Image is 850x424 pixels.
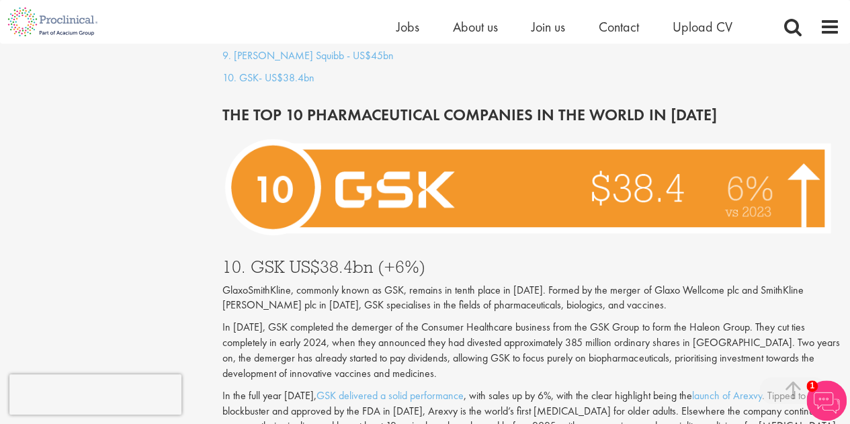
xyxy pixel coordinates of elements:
[222,48,394,62] a: 9. [PERSON_NAME] Squibb - US$45bn
[222,71,314,85] a: 10. GSK- US$38.4bn
[222,258,840,275] h3: 10. GSK US$38.4bn (+6%)
[222,320,840,381] p: In [DATE], GSK completed the demerger of the Consumer Healthcare business from the GSK Group to f...
[396,18,419,36] a: Jobs
[532,18,565,36] a: Join us
[222,283,840,314] p: GlaxoSmithKline, commonly known as GSK, remains in tenth place in [DATE]. Formed by the merger of...
[691,388,761,402] a: launch of Arexvy
[599,18,639,36] a: Contact
[222,106,840,124] h2: THE TOP 10 PHARMACEUTICAL COMPANIES IN THE WORLD IN [DATE]
[9,374,181,415] iframe: reCAPTCHA
[453,18,498,36] a: About us
[806,380,818,392] span: 1
[673,18,732,36] a: Upload CV
[316,388,464,402] a: GSK delivered a solid performance
[806,380,847,421] img: Chatbot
